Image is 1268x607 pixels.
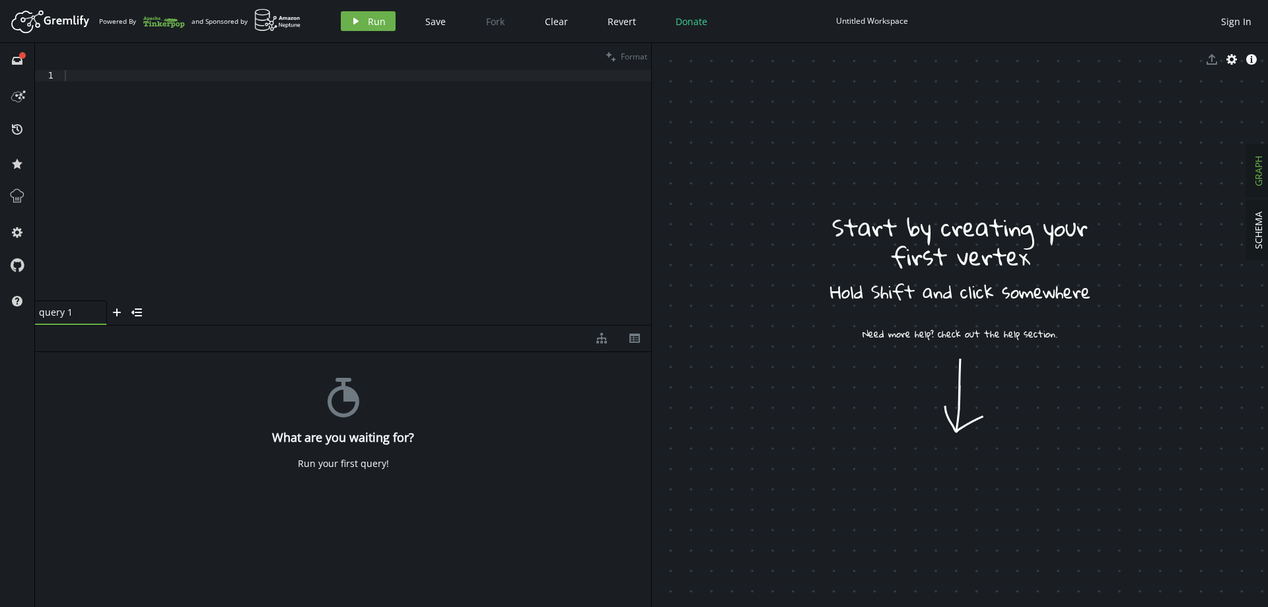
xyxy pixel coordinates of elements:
span: Revert [608,15,636,28]
span: GRAPH [1252,156,1265,186]
div: Untitled Workspace [836,16,908,26]
span: Clear [545,15,568,28]
button: Revert [598,11,646,31]
button: Run [341,11,396,31]
div: Powered By [99,10,185,33]
button: Save [415,11,456,31]
span: SCHEMA [1252,211,1265,249]
h4: What are you waiting for? [272,431,414,445]
span: Run [368,15,386,28]
span: Save [425,15,446,28]
span: Donate [676,15,707,28]
img: AWS Neptune [254,9,301,32]
button: Sign In [1215,11,1258,31]
span: Fork [486,15,505,28]
span: Format [621,51,647,62]
div: Run your first query! [298,458,389,470]
button: Clear [535,11,578,31]
button: Donate [666,11,717,31]
button: Format [602,43,651,70]
div: and Sponsored by [192,9,301,34]
div: 1 [35,70,62,81]
button: Fork [475,11,515,31]
span: query 1 [39,306,92,318]
span: Sign In [1221,15,1251,28]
